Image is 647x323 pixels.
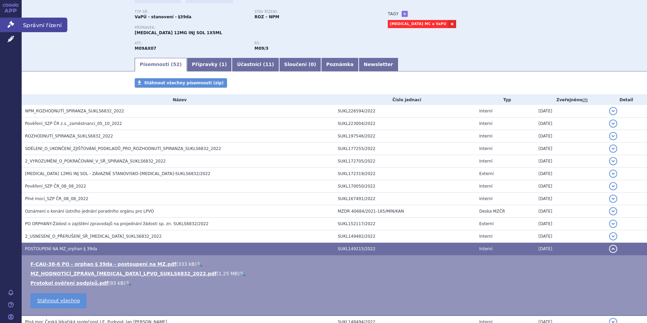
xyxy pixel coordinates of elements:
[334,230,476,243] td: SUKL149482/2022
[609,107,617,115] button: detail
[479,109,492,113] span: Interní
[110,280,124,286] span: 93 kB
[135,46,156,51] strong: NUSINERSEN
[25,171,210,176] span: SPINRAZA 12MG INJ SOL - ZÁVAZNÉ STANOVISKO-SPINRAZA-SUKLS6832/2022
[126,280,131,286] a: 🔍
[609,182,617,190] button: detail
[609,232,617,240] button: detail
[535,95,605,105] th: Zveřejněno
[30,280,640,286] li: ( )
[25,146,221,151] span: SDĚLENÍ_O_UKONČENÍ_ZJIŠŤOVÁNÍ_PODKLADŮ_PRO_ROZHODNUTÍ_SPIRANZA_SUKLS6832_2022
[609,195,617,203] button: detail
[265,62,272,67] span: 11
[173,62,179,67] span: 52
[388,10,399,18] h3: Tagy
[388,20,448,28] a: [MEDICAL_DATA] MC a VaPU
[30,271,217,276] a: MZ_HODNOTÍCÍ_ZPRÁVA_[MEDICAL_DATA]_LPVO_SUKLS6832_2022.pdf
[30,293,87,308] a: Stáhnout všechno
[25,209,154,214] span: Oznámení o konání ústního jednání poradního orgánu pro LPVO
[334,218,476,230] td: SUKL152117/2022
[30,261,640,267] li: ( )
[535,117,605,130] td: [DATE]
[25,109,124,113] span: NPM_ROZHODNUTÍ_SPIRANZA_SUKLS6832_2022
[479,146,492,151] span: Interní
[359,58,398,71] a: Newsletter
[609,145,617,153] button: detail
[609,120,617,128] button: detail
[606,95,647,105] th: Detail
[334,193,476,205] td: SUKL167491/2022
[479,234,492,239] span: Interní
[221,62,225,67] span: 1
[30,280,108,286] a: Protokol ověření podpisů.pdf
[311,62,314,67] span: 0
[334,205,476,218] td: MZDR 40684/2021-165/MIN/KAN
[334,155,476,168] td: SUKL172705/2022
[334,143,476,155] td: SUKL177255/2022
[135,30,222,35] span: [MEDICAL_DATA] 12MG INJ SOL 1X5ML
[321,58,359,71] a: Poznámka
[535,230,605,243] td: [DATE]
[582,98,588,103] abbr: (?)
[25,246,97,251] span: POSTOUPENÍ NA MZ_orphan § 39da
[535,180,605,193] td: [DATE]
[334,117,476,130] td: SUKL223004/2022
[25,221,208,226] span: PO ORPHANY-Žádost o zajištění zpravodajů na projednání žádosti sp. zn. SUKLS6832/2022
[535,155,605,168] td: [DATE]
[25,184,86,189] span: Pověření_SZP ČR_08_08_2022
[25,134,113,138] span: ROZHODNUTÍ_SPIRANZA_SUKLS6832_2022
[135,15,192,19] strong: VaPÚ - stanovení - §39da
[479,196,492,201] span: Interní
[479,159,492,164] span: Interní
[609,245,617,253] button: detail
[479,246,492,251] span: Interní
[219,271,238,276] span: 1.25 MB
[25,159,166,164] span: 2_VYROZUMĚNÍ_O_POKRAČOVÁNÍ_V_SŘ_SPIRANZA_SUKLS6832_2022
[254,10,367,14] p: Stav řízení:
[535,193,605,205] td: [DATE]
[535,205,605,218] td: [DATE]
[609,132,617,140] button: detail
[254,46,268,51] strong: nusinersen
[135,10,248,14] p: Typ SŘ:
[609,157,617,165] button: detail
[254,41,367,45] p: RS:
[479,221,493,226] span: Externí
[479,209,505,214] span: Deska MZČR
[25,234,162,239] span: 2_USNESENÍ_O_PŘERUŠENÍ_SŘ_SPINRAZA_SUKLS6832_2022
[535,130,605,143] td: [DATE]
[232,58,279,71] a: Účastníci (11)
[30,270,640,277] li: ( )
[535,105,605,117] td: [DATE]
[535,168,605,180] td: [DATE]
[334,168,476,180] td: SUKL172319/2022
[334,95,476,105] th: Číslo jednací
[535,218,605,230] td: [DATE]
[135,26,374,30] p: Přípravek:
[479,121,492,126] span: Interní
[334,105,476,117] td: SUKL226594/2022
[197,261,202,267] a: 🔍
[402,11,408,17] a: +
[535,243,605,255] td: [DATE]
[135,58,187,71] a: Písemnosti (52)
[476,95,535,105] th: Typ
[30,261,176,267] a: F-CAU-38-6 PO - orphan § 39da - postoupení na MZ.pdf
[187,58,232,71] a: Přípravky (1)
[609,207,617,215] button: detail
[479,184,492,189] span: Interní
[334,180,476,193] td: SUKL170050/2022
[135,78,227,88] a: Stáhnout všechny písemnosti (zip)
[25,121,122,126] span: Pověření_SZP ČR z.s._zaměstnanci_05_10_2022
[334,130,476,143] td: SUKL197546/2022
[144,81,224,85] span: Stáhnout všechny písemnosti (zip)
[254,15,279,19] strong: ROZ – NPM
[609,220,617,228] button: detail
[479,134,492,138] span: Interní
[609,170,617,178] button: detail
[279,58,321,71] a: Sloučení (0)
[178,261,195,267] span: 333 kB
[240,271,245,276] a: 🔍
[535,143,605,155] td: [DATE]
[135,41,248,45] p: ATC:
